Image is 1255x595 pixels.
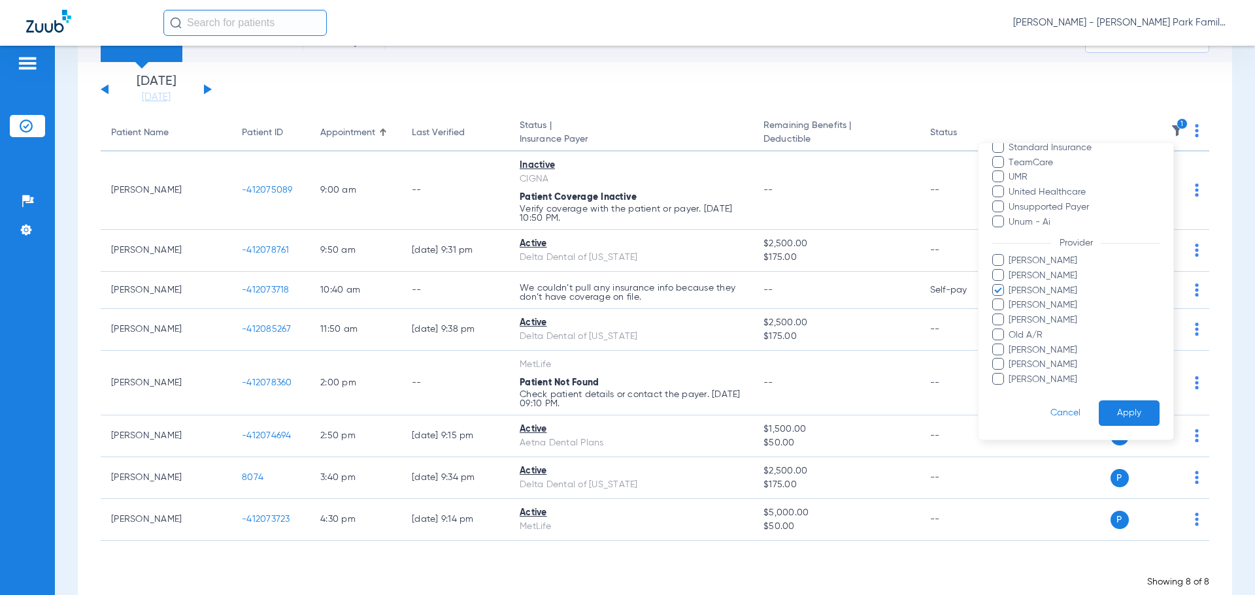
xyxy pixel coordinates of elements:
span: [PERSON_NAME] [1008,254,1160,268]
span: [PERSON_NAME] [1008,298,1160,312]
span: Old A/R [1008,329,1160,342]
span: [PERSON_NAME] [1008,284,1160,298]
span: United Healthcare [1008,185,1160,199]
span: [PERSON_NAME] [1008,373,1160,387]
button: Cancel [1032,400,1099,426]
span: [PERSON_NAME] [1008,358,1160,372]
span: TeamCare [1008,156,1160,170]
span: [PERSON_NAME] [1008,269,1160,283]
span: Standard Insurance [1008,141,1160,155]
span: Unum - Ai [1008,216,1160,229]
span: UMR [1008,170,1160,184]
span: Unsupported Payer [1008,201,1160,214]
span: [PERSON_NAME] [1008,314,1160,327]
span: Provider [1051,238,1101,248]
button: Apply [1099,400,1160,426]
span: [PERSON_NAME] [1008,344,1160,357]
